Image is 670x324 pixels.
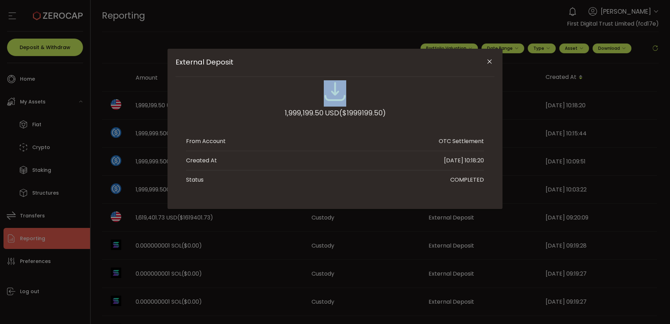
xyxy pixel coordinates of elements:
div: External Deposit [167,49,502,209]
div: COMPLETED [450,176,484,184]
iframe: Chat Widget [635,290,670,324]
button: Close [483,56,495,68]
span: External Deposit [176,58,463,66]
div: Status [186,176,204,184]
span: ($1999199.50) [339,107,386,119]
div: From Account [186,137,226,146]
div: Created At [186,156,217,165]
div: OTC Settlement [439,137,484,146]
div: 1,999,199.50 USD [285,107,386,119]
div: [DATE] 10:18:20 [444,156,484,165]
